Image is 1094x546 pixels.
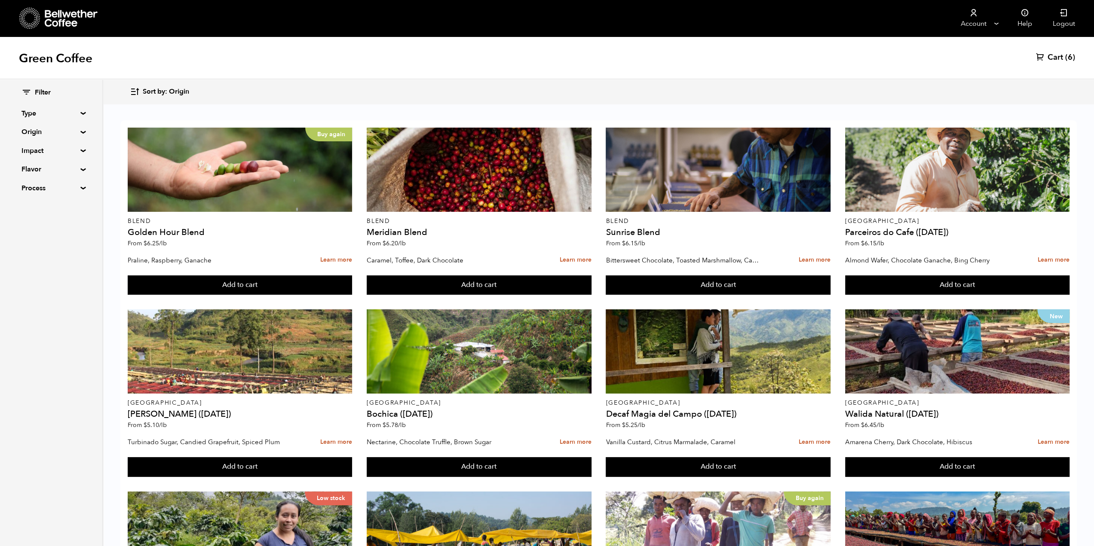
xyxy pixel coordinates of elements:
[1037,309,1069,323] p: New
[320,251,352,269] a: Learn more
[19,51,92,66] h1: Green Coffee
[144,239,147,247] span: $
[367,254,519,267] p: Caramel, Toffee, Dark Chocolate
[21,108,81,119] summary: Type
[128,275,352,295] button: Add to cart
[383,239,386,247] span: $
[637,421,645,429] span: /lb
[606,400,830,406] p: [GEOGRAPHIC_DATA]
[799,433,830,451] a: Learn more
[845,239,884,247] span: From
[128,228,352,237] h4: Golden Hour Blend
[367,239,406,247] span: From
[398,239,406,247] span: /lb
[128,436,280,448] p: Turbinado Sugar, Candied Grapefruit, Spiced Plum
[128,218,352,224] p: Blend
[128,239,167,247] span: From
[1036,52,1075,63] a: Cart (6)
[606,254,758,267] p: Bittersweet Chocolate, Toasted Marshmallow, Candied Orange, Praline
[367,228,591,237] h4: Meridian Blend
[144,239,167,247] bdi: 6.25
[367,400,591,406] p: [GEOGRAPHIC_DATA]
[876,421,884,429] span: /lb
[606,421,645,429] span: From
[144,421,167,429] bdi: 5.10
[560,251,591,269] a: Learn more
[1038,251,1069,269] a: Learn more
[383,421,386,429] span: $
[606,457,830,477] button: Add to cart
[383,421,406,429] bdi: 5.78
[876,239,884,247] span: /lb
[606,239,645,247] span: From
[128,254,280,267] p: Praline, Raspberry, Ganache
[128,421,167,429] span: From
[622,239,645,247] bdi: 6.15
[21,164,81,174] summary: Flavor
[305,491,352,505] p: Low stock
[622,421,645,429] bdi: 5.25
[637,239,645,247] span: /lb
[784,491,830,505] p: Buy again
[845,275,1069,295] button: Add to cart
[845,254,998,267] p: Almond Wafer, Chocolate Ganache, Bing Cherry
[367,436,519,448] p: Nectarine, Chocolate Truffle, Brown Sugar
[144,421,147,429] span: $
[1048,52,1063,63] span: Cart
[861,239,884,247] bdi: 6.15
[367,457,591,477] button: Add to cart
[622,239,625,247] span: $
[845,400,1069,406] p: [GEOGRAPHIC_DATA]
[861,421,884,429] bdi: 6.45
[367,275,591,295] button: Add to cart
[128,128,352,212] a: Buy again
[845,410,1069,418] h4: Walida Natural ([DATE])
[845,309,1069,393] a: New
[622,421,625,429] span: $
[367,421,406,429] span: From
[845,421,884,429] span: From
[130,82,189,102] button: Sort by: Origin
[845,228,1069,237] h4: Parceiros do Cafe ([DATE])
[606,228,830,237] h4: Sunrise Blend
[367,410,591,418] h4: Bochica ([DATE])
[21,183,81,193] summary: Process
[845,457,1069,477] button: Add to cart
[367,218,591,224] p: Blend
[861,421,864,429] span: $
[35,88,51,98] span: Filter
[606,410,830,418] h4: Decaf Magia del Campo ([DATE])
[606,275,830,295] button: Add to cart
[606,218,830,224] p: Blend
[845,436,998,448] p: Amarena Cherry, Dark Chocolate, Hibiscus
[128,457,352,477] button: Add to cart
[21,146,81,156] summary: Impact
[143,87,189,97] span: Sort by: Origin
[845,218,1069,224] p: [GEOGRAPHIC_DATA]
[159,421,167,429] span: /lb
[320,433,352,451] a: Learn more
[383,239,406,247] bdi: 6.20
[799,251,830,269] a: Learn more
[560,433,591,451] a: Learn more
[606,436,758,448] p: Vanilla Custard, Citrus Marmalade, Caramel
[861,239,864,247] span: $
[21,127,81,137] summary: Origin
[128,410,352,418] h4: [PERSON_NAME] ([DATE])
[398,421,406,429] span: /lb
[1065,52,1075,63] span: (6)
[1038,433,1069,451] a: Learn more
[159,239,167,247] span: /lb
[128,400,352,406] p: [GEOGRAPHIC_DATA]
[305,128,352,141] p: Buy again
